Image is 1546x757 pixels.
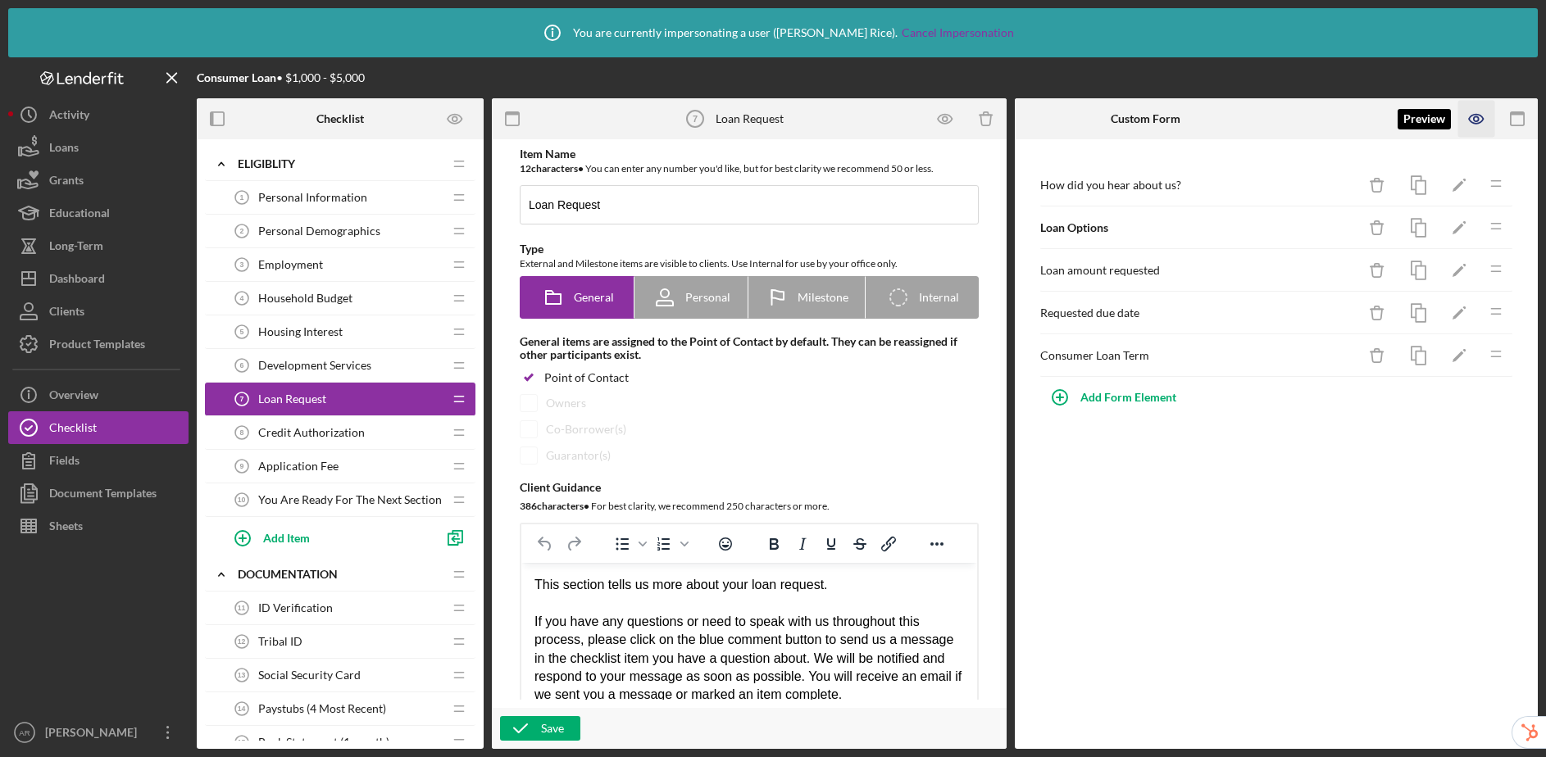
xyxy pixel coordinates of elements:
span: General [574,291,614,304]
b: Custom Form [1111,112,1180,125]
tspan: 2 [240,227,244,235]
span: You Are Ready For The Next Section [258,493,442,506]
div: Long-Term [49,229,103,266]
span: Household Budget [258,292,352,305]
div: Point of Contact [544,371,629,384]
a: Product Templates [8,328,189,360]
span: Loan Request [258,392,326,406]
tspan: 5 [240,328,244,336]
button: Loans [8,131,189,164]
a: Cancel Impersonation [902,26,1014,39]
div: Bullet list [608,533,649,555]
span: Tribal ID [258,635,302,648]
button: Strikethrough [846,533,874,555]
button: Undo [531,533,559,555]
span: Personal Demographics [258,224,380,238]
tspan: 8 [240,428,244,437]
tspan: 15 [238,738,246,746]
div: Sheets [49,510,83,546]
button: AR[PERSON_NAME] [8,716,189,749]
div: Type [520,243,979,256]
b: Loan Options [1040,220,1108,234]
div: [PERSON_NAME] [41,716,148,753]
a: Document Templates [8,477,189,510]
span: Milestone [798,291,848,304]
div: Overview [49,378,98,415]
button: Save [500,716,580,741]
button: Long-Term [8,229,189,262]
span: Application Fee [258,460,339,473]
button: Clients [8,295,189,328]
div: Consumer Loan Term [1040,349,1357,362]
div: Guarantor(s) [546,449,611,462]
div: Activity [49,98,89,135]
div: Item Name [520,147,979,161]
span: ID Verification [258,601,333,614]
div: Educational [49,197,110,233]
div: • $1,000 - $5,000 [197,71,365,84]
tspan: 14 [238,705,246,713]
tspan: 6 [240,361,244,369]
div: Dashboard [49,262,105,299]
tspan: 12 [238,637,246,646]
button: Educational [8,197,189,229]
div: Owners [546,397,586,410]
b: 386 character s • [520,500,589,512]
button: Sheets [8,510,189,542]
b: 12 character s • [520,162,584,175]
tspan: 7 [692,114,697,124]
div: External and Milestone items are visible to clients. Use Internal for use by your office only. [520,256,979,272]
button: Dashboard [8,262,189,295]
button: Underline [817,533,845,555]
div: Loan amount requested [1040,264,1357,277]
button: Italic [789,533,816,555]
div: How did you hear about us? [1040,179,1357,192]
button: Checklist [8,411,189,444]
span: Employment [258,258,323,271]
button: Fields [8,444,189,477]
div: Client Guidance [520,481,979,494]
div: Numbered list [650,533,691,555]
div: You can enter any number you'd like, but for best clarity we recommend 50 or less. [520,161,979,177]
div: Document Templates [49,477,157,514]
div: Co-Borrower(s) [546,423,626,436]
span: Personal Information [258,191,367,204]
tspan: 4 [240,294,244,302]
button: Preview as [437,101,474,138]
tspan: 7 [240,395,244,403]
span: Internal [919,291,959,304]
span: Paystubs (4 Most Recent) [258,702,386,715]
button: Reveal or hide additional toolbar items [923,533,951,555]
div: Add Form Element [1080,381,1176,414]
div: Loan Request [716,112,784,125]
text: AR [19,728,30,737]
button: Add Item [221,521,434,554]
tspan: 3 [240,261,244,269]
div: Add Item [263,522,310,553]
button: Bold [760,533,788,555]
tspan: 13 [238,671,246,679]
button: Redo [560,533,588,555]
div: Documentation [238,568,443,581]
tspan: 1 [240,193,244,202]
a: Activity [8,98,189,131]
tspan: 9 [240,462,244,470]
div: Grants [49,164,84,201]
button: Grants [8,164,189,197]
div: Clients [49,295,84,332]
div: Product Templates [49,328,145,365]
button: Add Form Element [1039,381,1193,414]
button: Overview [8,378,189,411]
span: Bank Statement (1 month) [258,736,389,749]
span: Development Services [258,359,371,372]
